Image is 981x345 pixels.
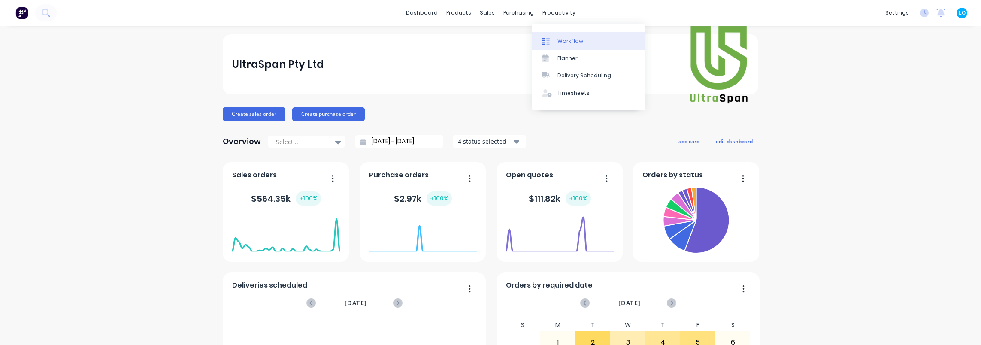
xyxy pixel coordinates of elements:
img: Factory [15,6,28,19]
div: Planner [557,54,578,62]
span: Sales orders [232,170,277,180]
div: Delivery Scheduling [557,72,611,79]
div: products [442,6,475,19]
a: Delivery Scheduling [532,67,645,84]
div: 4 status selected [458,137,512,146]
div: UltraSpan Pty Ltd [232,56,324,73]
span: Orders by status [642,170,703,180]
div: settings [881,6,913,19]
div: $ 111.82k [529,191,591,206]
div: Timesheets [557,89,590,97]
div: Overview [223,133,261,150]
span: Purchase orders [369,170,429,180]
button: add card [673,136,705,147]
img: UltraSpan Pty Ltd [689,24,749,106]
span: [DATE] [345,298,367,308]
div: S [715,319,751,331]
div: $ 564.35k [251,191,321,206]
a: Workflow [532,32,645,49]
button: edit dashboard [710,136,758,147]
div: T [575,319,611,331]
button: Create purchase order [292,107,365,121]
span: [DATE] [618,298,641,308]
div: F [680,319,715,331]
div: + 100 % [296,191,321,206]
span: Deliveries scheduled [232,280,307,291]
div: S [506,319,541,331]
div: W [610,319,645,331]
button: Create sales order [223,107,285,121]
span: Open quotes [506,170,553,180]
span: Orders by required date [506,280,593,291]
div: M [540,319,575,331]
div: sales [475,6,499,19]
div: purchasing [499,6,538,19]
div: productivity [538,6,580,19]
a: dashboard [402,6,442,19]
a: Planner [532,50,645,67]
div: + 100 % [427,191,452,206]
div: + 100 % [566,191,591,206]
span: LO [959,9,966,17]
div: T [645,319,681,331]
div: Workflow [557,37,583,45]
button: 4 status selected [453,135,526,148]
a: Timesheets [532,85,645,102]
div: $ 2.97k [394,191,452,206]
